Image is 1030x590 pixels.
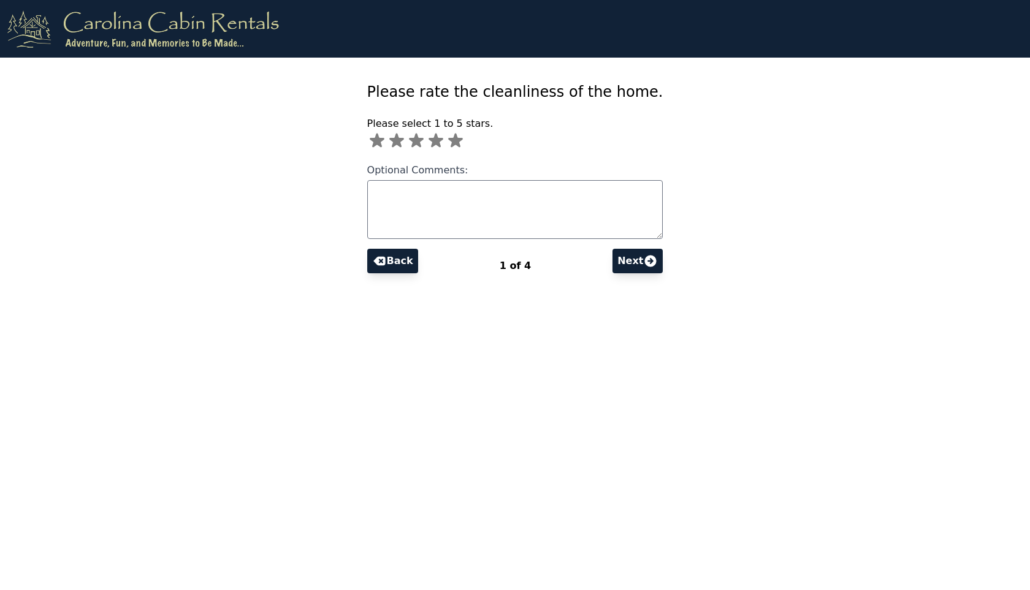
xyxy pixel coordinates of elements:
[367,249,418,273] button: Back
[367,116,663,131] p: Please select 1 to 5 stars.
[500,260,531,271] span: 1 of 4
[367,180,663,239] textarea: Optional Comments:
[367,164,468,176] span: Optional Comments:
[7,10,279,48] img: logo.png
[612,249,663,273] button: Next
[367,83,663,100] span: Please rate the cleanliness of the home.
